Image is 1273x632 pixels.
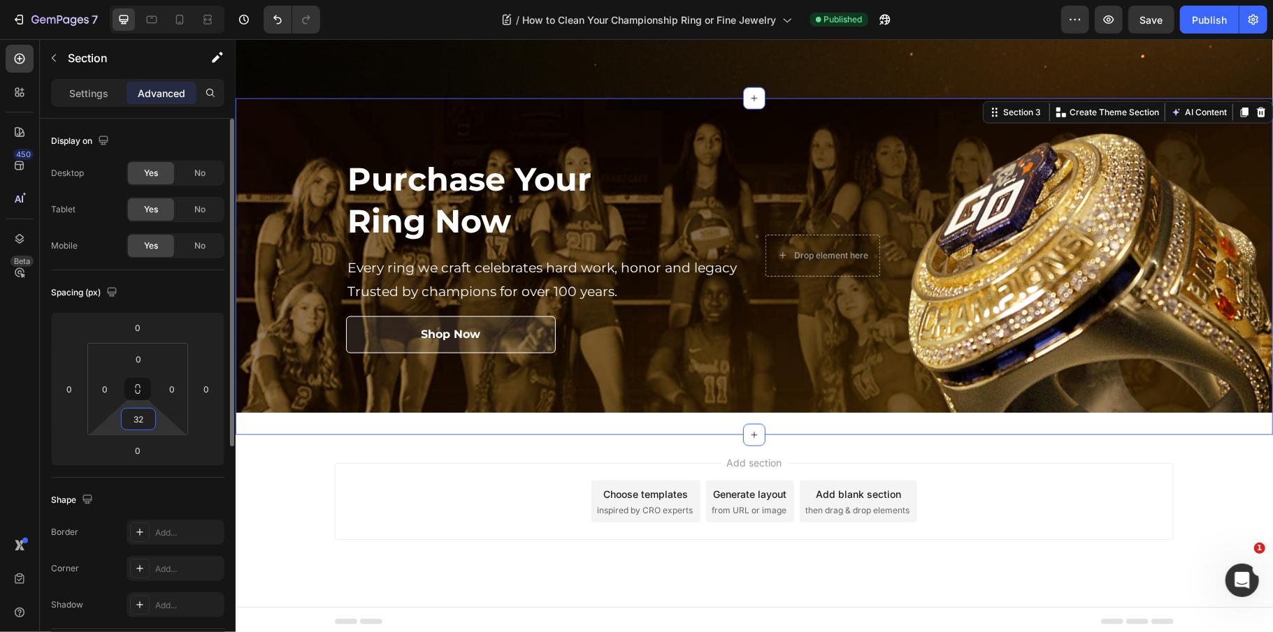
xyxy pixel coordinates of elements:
[51,491,96,510] div: Shape
[51,167,84,179] div: Desktop
[161,379,182,399] input: 0px
[51,132,112,151] div: Display on
[523,13,777,27] span: How to Clean Your Championship Ring or Fine Jewelry
[59,379,80,399] input: 0
[51,598,83,611] div: Shadow
[1254,543,1265,554] span: 1
[124,348,152,369] input: 0px
[361,465,457,478] span: inspired by CRO experts
[194,203,206,216] span: No
[1192,13,1227,27] div: Publish
[51,526,78,538] div: Border
[144,203,158,216] span: Yes
[51,562,79,575] div: Corner
[476,465,551,478] span: from URL or image
[1140,14,1163,26] span: Save
[196,379,217,399] input: 0
[92,11,98,28] p: 7
[194,240,206,252] span: No
[933,65,994,82] button: AI Content
[1180,6,1239,34] button: Publish
[236,39,1273,632] iframe: Design area
[144,167,158,179] span: Yes
[580,448,666,462] div: Add blank section
[69,86,108,101] p: Settings
[1225,564,1259,597] iframe: Intercom live chat
[68,50,182,66] p: Section
[138,86,185,101] p: Advanced
[1128,6,1174,34] button: Save
[144,240,158,252] span: Yes
[824,13,863,26] span: Published
[51,240,78,252] div: Mobile
[559,211,633,222] div: Drop element here
[10,256,34,267] div: Beta
[478,448,552,462] div: Generate layout
[51,203,75,216] div: Tablet
[368,448,453,462] div: Choose templates
[264,6,320,34] div: Undo/Redo
[486,416,552,431] span: Add section
[517,13,520,27] span: /
[765,67,808,80] div: Section 3
[51,284,120,302] div: Spacing (px)
[13,149,34,160] div: 450
[124,409,152,429] input: 2xl
[94,379,115,399] input: 0px
[194,167,206,179] span: No
[6,6,104,34] button: 7
[124,317,152,338] input: 0
[834,67,923,80] p: Create Theme Section
[570,465,674,478] span: then drag & drop elements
